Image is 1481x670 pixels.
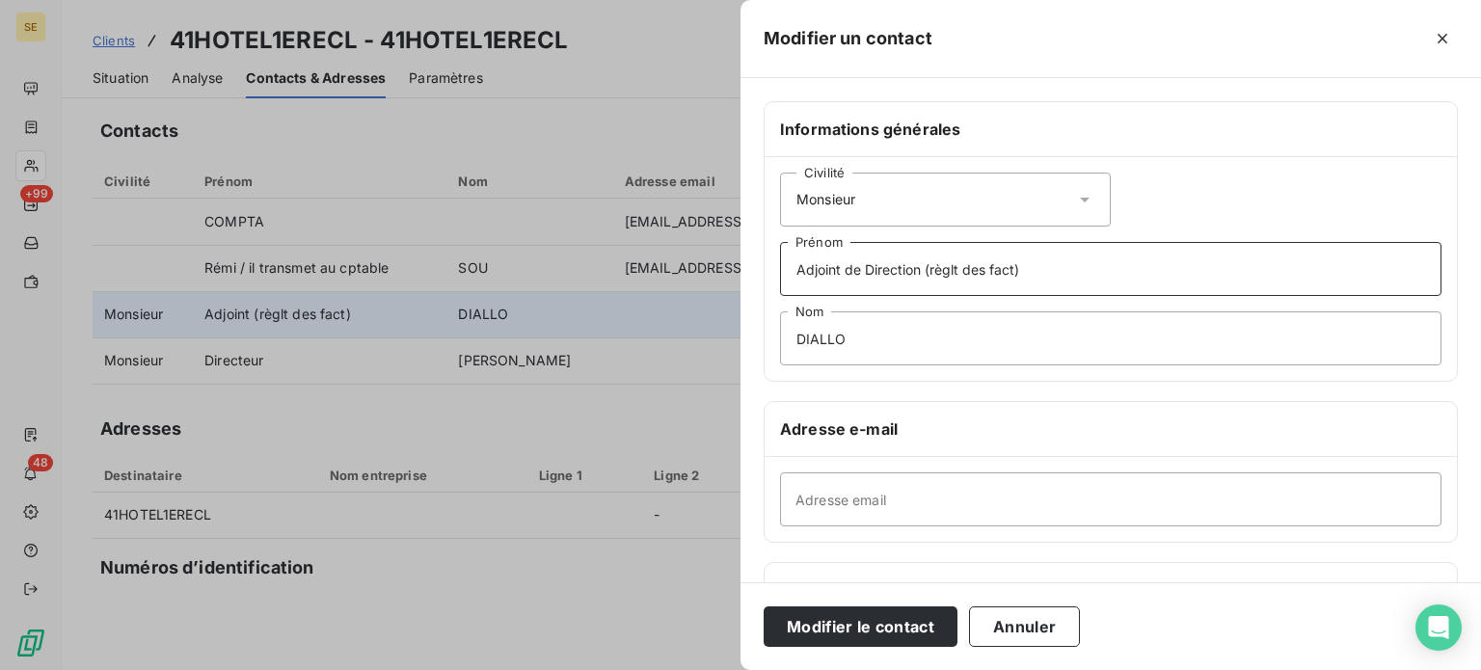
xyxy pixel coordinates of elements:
h5: Modifier un contact [764,25,932,52]
input: placeholder [780,311,1441,365]
h6: Adresse e-mail [780,417,1441,441]
h6: Téléphones [780,578,1441,602]
span: Monsieur [796,190,855,209]
input: placeholder [780,242,1441,296]
input: placeholder [780,472,1441,526]
button: Modifier le contact [764,606,957,647]
button: Annuler [969,606,1080,647]
h6: Informations générales [780,118,1441,141]
div: Open Intercom Messenger [1415,604,1462,651]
